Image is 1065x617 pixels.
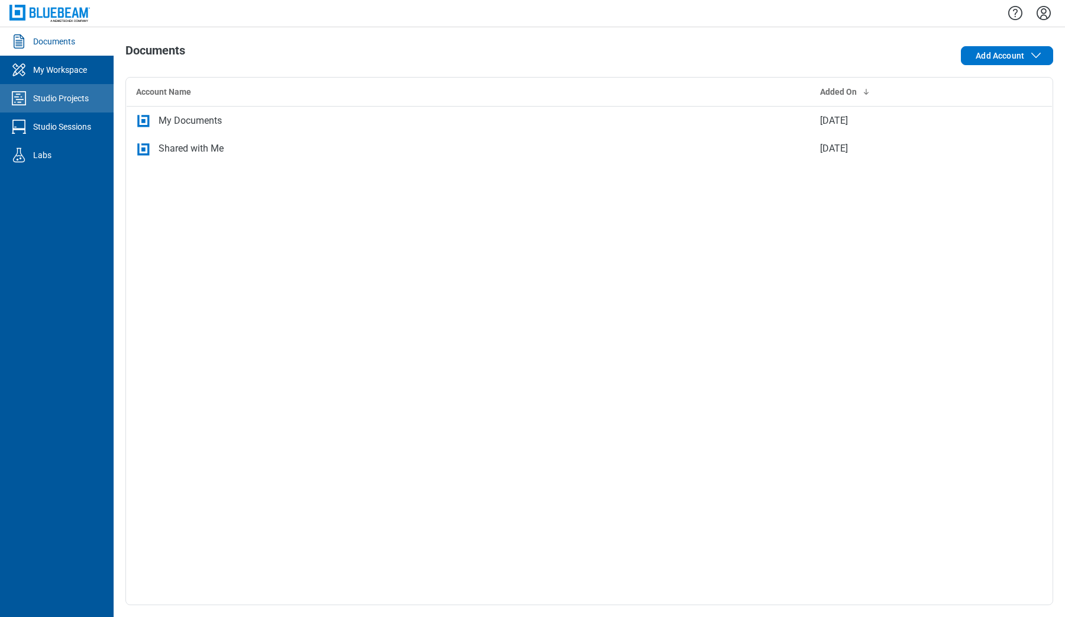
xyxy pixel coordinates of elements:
div: Shared with Me [159,142,224,156]
svg: Studio Sessions [9,117,28,136]
svg: Documents [9,32,28,51]
div: My Workspace [33,64,87,76]
td: [DATE] [811,134,996,163]
div: Labs [33,149,51,161]
div: Added On [820,86,986,98]
table: bb-data-table [126,78,1053,163]
div: My Documents [159,114,222,128]
div: Studio Sessions [33,121,91,133]
span: Add Account [976,50,1024,62]
button: Add Account [961,46,1053,65]
div: Studio Projects [33,92,89,104]
svg: My Workspace [9,60,28,79]
svg: Labs [9,146,28,165]
div: Account Name [136,86,801,98]
h1: Documents [125,44,185,63]
svg: Studio Projects [9,89,28,108]
td: [DATE] [811,106,996,134]
img: Bluebeam, Inc. [9,5,90,22]
div: Documents [33,36,75,47]
button: Settings [1034,3,1053,23]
